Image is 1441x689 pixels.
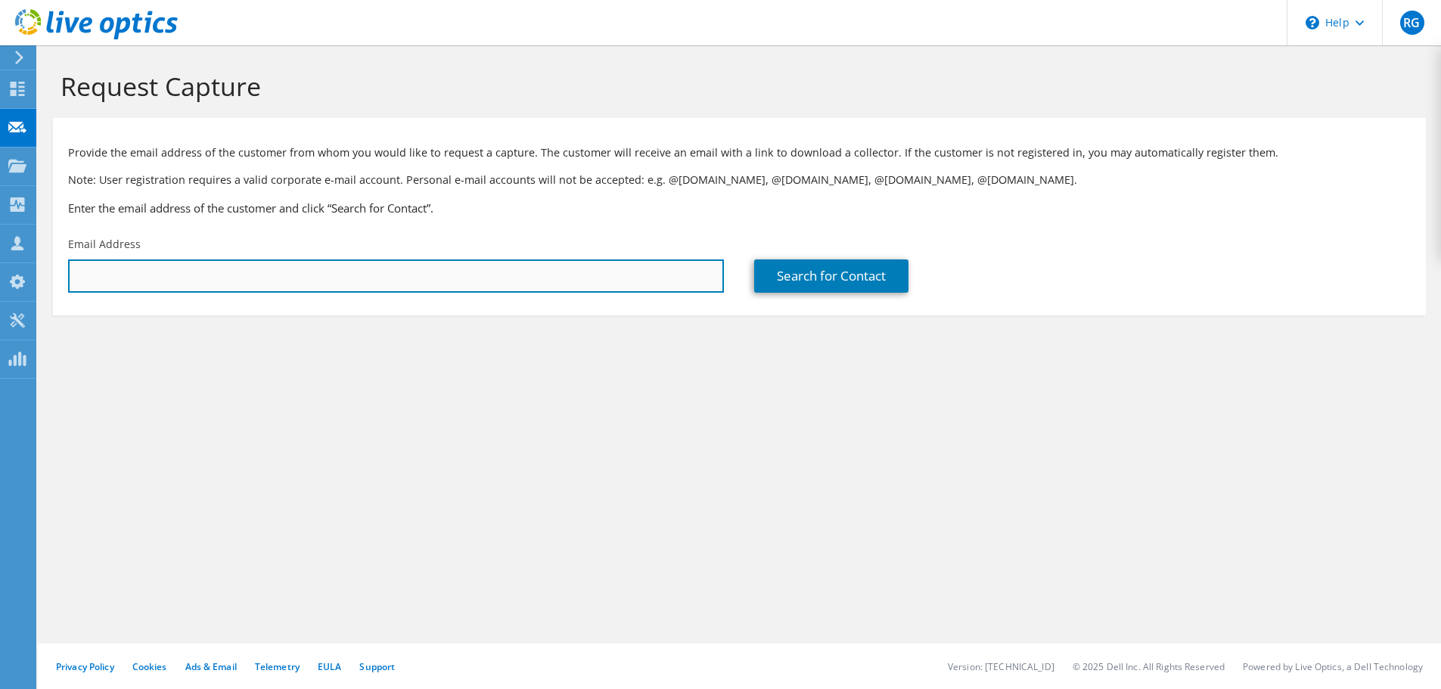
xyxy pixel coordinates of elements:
li: © 2025 Dell Inc. All Rights Reserved [1073,660,1225,673]
a: EULA [318,660,341,673]
a: Cookies [132,660,167,673]
svg: \n [1306,16,1319,29]
a: Search for Contact [754,259,908,293]
p: Provide the email address of the customer from whom you would like to request a capture. The cust... [68,144,1411,161]
a: Telemetry [255,660,300,673]
li: Powered by Live Optics, a Dell Technology [1243,660,1423,673]
a: Ads & Email [185,660,237,673]
a: Privacy Policy [56,660,114,673]
h1: Request Capture [61,70,1411,102]
span: RG [1400,11,1424,35]
a: Support [359,660,395,673]
label: Email Address [68,237,141,252]
h3: Enter the email address of the customer and click “Search for Contact”. [68,200,1411,216]
li: Version: [TECHNICAL_ID] [948,660,1054,673]
p: Note: User registration requires a valid corporate e-mail account. Personal e-mail accounts will ... [68,172,1411,188]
